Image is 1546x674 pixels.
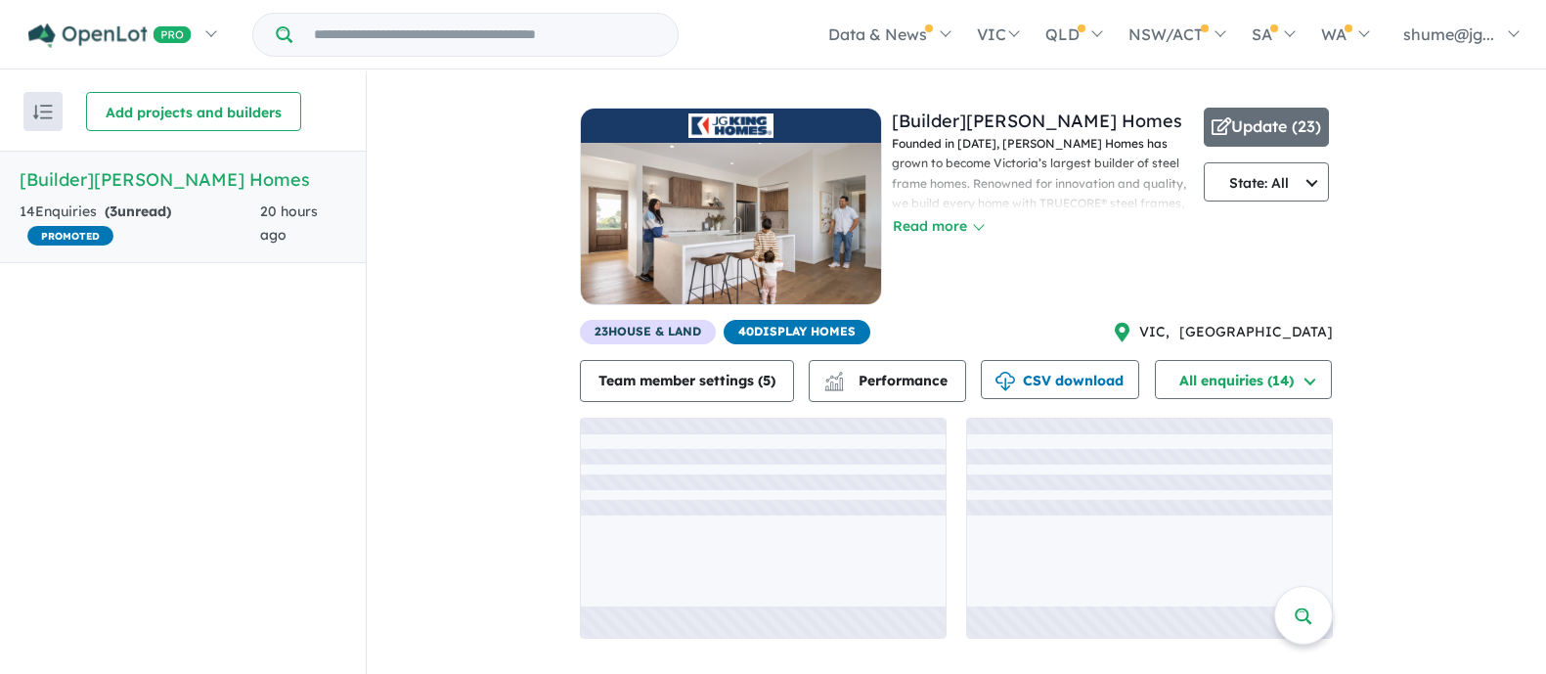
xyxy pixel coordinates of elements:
[1155,360,1332,399] button: All enquiries (14)
[724,320,870,344] span: 40 Display Homes
[995,372,1015,391] img: download icon
[1403,24,1494,44] span: shume@jg...
[110,202,117,220] span: 3
[27,226,113,246] span: PROMOTED
[581,143,881,304] img: JG King Homes
[825,372,843,382] img: line-chart.svg
[892,134,1194,433] p: Founded in [DATE], [PERSON_NAME] Homes has grown to become Victoria’s largest builder of steel fr...
[580,108,882,320] a: JG King HomesJG King Homes
[105,202,171,220] strong: ( unread)
[296,14,674,56] input: Try estate name, suburb, builder or developer
[1179,321,1333,344] span: [GEOGRAPHIC_DATA]
[260,202,318,244] span: 20 hours ago
[809,360,966,402] button: Performance
[892,110,1182,132] a: [Builder][PERSON_NAME] Homes
[580,360,794,402] button: Team member settings (5)
[1204,162,1329,202] button: State: All
[580,320,716,344] span: 23 House & Land
[20,166,346,193] h5: [Builder] [PERSON_NAME] Homes
[28,23,192,48] img: Openlot PRO Logo White
[688,113,774,138] img: JG King Homes
[33,105,53,119] img: sort.svg
[763,372,771,389] span: 5
[892,215,984,238] button: Read more
[824,378,844,390] img: bar-chart.svg
[86,92,301,131] button: Add projects and builders
[1139,321,1170,344] span: VIC ,
[827,372,948,389] span: Performance
[981,360,1139,399] button: CSV download
[1204,108,1329,147] button: Update (23)
[20,201,260,247] div: 14 Enquir ies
